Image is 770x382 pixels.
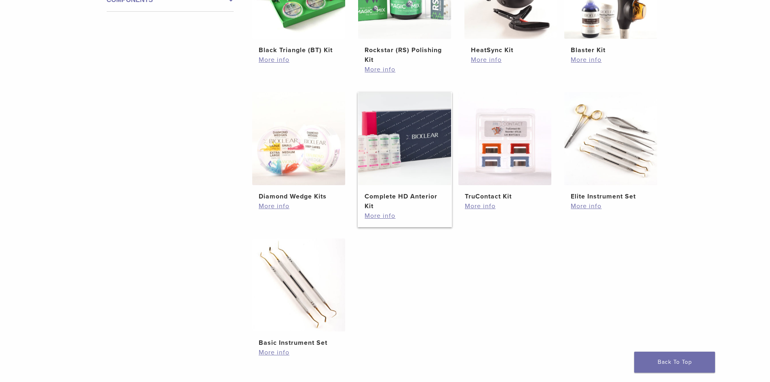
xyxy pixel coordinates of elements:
a: More info [259,55,339,65]
a: More info [571,55,651,65]
h2: HeatSync Kit [471,45,551,55]
a: More info [259,348,339,357]
h2: Elite Instrument Set [571,192,651,201]
h2: Rockstar (RS) Polishing Kit [365,45,445,65]
img: Diamond Wedge Kits [252,92,345,185]
img: Complete HD Anterior Kit [358,92,451,185]
h2: TruContact Kit [465,192,545,201]
a: More info [365,211,445,221]
a: Elite Instrument SetElite Instrument Set [564,92,658,201]
a: Back To Top [634,352,715,373]
a: More info [471,55,551,65]
a: TruContact KitTruContact Kit [458,92,552,201]
img: TruContact Kit [458,92,551,185]
a: Complete HD Anterior KitComplete HD Anterior Kit [358,92,452,211]
h2: Complete HD Anterior Kit [365,192,445,211]
h2: Black Triangle (BT) Kit [259,45,339,55]
a: More info [571,201,651,211]
h2: Basic Instrument Set [259,338,339,348]
img: Elite Instrument Set [564,92,657,185]
a: Basic Instrument SetBasic Instrument Set [252,238,346,348]
a: More info [259,201,339,211]
img: Basic Instrument Set [252,238,345,331]
a: More info [365,65,445,74]
h2: Diamond Wedge Kits [259,192,339,201]
h2: Blaster Kit [571,45,651,55]
a: Diamond Wedge KitsDiamond Wedge Kits [252,92,346,201]
a: More info [465,201,545,211]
